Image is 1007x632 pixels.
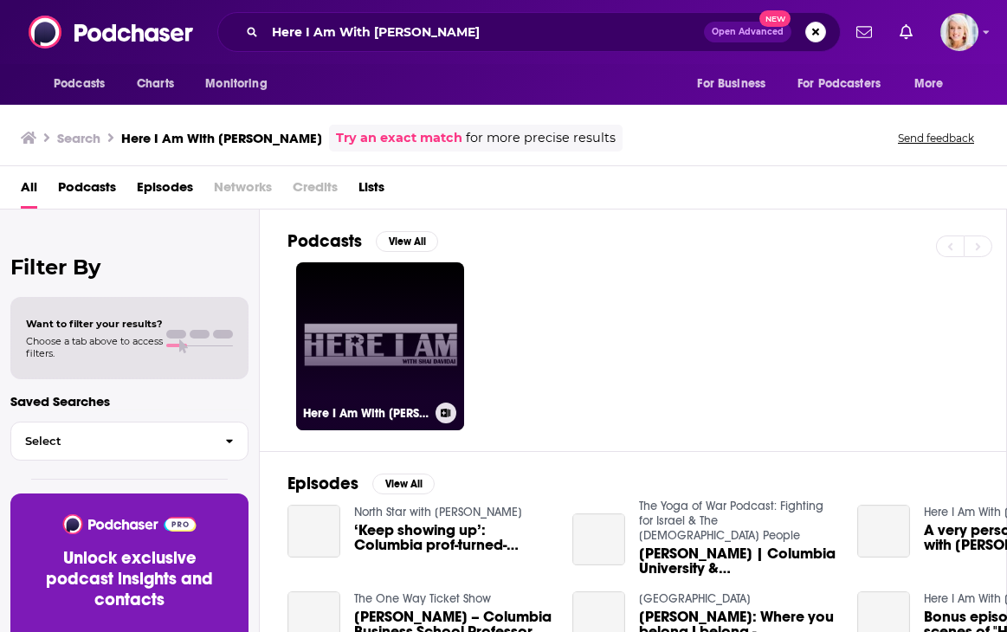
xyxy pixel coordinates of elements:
button: open menu [685,68,787,100]
a: Shai Davidai | Columbia University & Jewish Civil Rights | Israel-Hamas War | Conversation w/Shan... [639,546,836,576]
button: Show profile menu [940,13,978,51]
span: Credits [293,173,338,209]
span: for more precise results [466,128,616,148]
span: More [914,72,944,96]
span: Podcasts [54,72,105,96]
span: Logged in as ashtonrc [940,13,978,51]
h2: Podcasts [287,230,362,252]
a: Shai Davidai | Columbia University & Jewish Civil Rights | Israel-Hamas War | Conversation w/Shan... [572,513,625,566]
button: View All [376,231,438,252]
a: All [21,173,37,209]
h2: Filter By [10,255,249,280]
span: New [759,10,791,27]
a: The Chai Road [639,591,751,606]
span: [PERSON_NAME] | Columbia University & [DEMOGRAPHIC_DATA] Civil Rights | [GEOGRAPHIC_DATA]-Hamas W... [639,546,836,576]
a: PodcastsView All [287,230,438,252]
a: Show notifications dropdown [893,17,920,47]
button: Select [10,422,249,461]
img: Podchaser - Follow, Share and Rate Podcasts [29,16,195,48]
button: open menu [193,68,289,100]
a: The One Way Ticket Show [354,591,491,606]
a: Charts [126,68,184,100]
div: Search podcasts, credits, & more... [217,12,841,52]
a: Episodes [137,173,193,209]
span: Monitoring [205,72,267,96]
a: Try an exact match [336,128,462,148]
h2: Episodes [287,473,358,494]
a: Here I Am With [PERSON_NAME] [296,262,464,430]
a: Podcasts [58,173,116,209]
a: A very personal interview with Shai's wife | EP 48 Yardenne Greenspan [857,505,910,558]
a: ‘Keep showing up’: Columbia prof-turned-activist Shai Davidai rallies Canadian Jews [287,505,340,558]
button: Send feedback [893,131,979,145]
span: Networks [214,173,272,209]
p: Saved Searches [10,393,249,410]
span: ‘Keep showing up’: Columbia prof-turned-activist [PERSON_NAME] rallies [DEMOGRAPHIC_DATA] [354,523,552,552]
span: For Business [697,72,765,96]
span: Choose a tab above to access filters. [26,335,163,359]
h3: Search [57,130,100,146]
a: ‘Keep showing up’: Columbia prof-turned-activist Shai Davidai rallies Canadian Jews [354,523,552,552]
span: Select [11,435,211,447]
button: open menu [786,68,906,100]
h3: Here I Am With [PERSON_NAME] [303,406,429,421]
input: Search podcasts, credits, & more... [265,18,704,46]
button: View All [372,474,435,494]
span: Charts [137,72,174,96]
a: The Yoga of War Podcast: Fighting for Israel & The Jewish People [639,499,823,543]
span: Open Advanced [712,28,784,36]
button: open menu [42,68,127,100]
button: Open AdvancedNew [704,22,791,42]
img: User Profile [940,13,978,51]
a: North Star with Ellin Bessner [354,505,522,519]
button: open menu [902,68,965,100]
a: Show notifications dropdown [849,17,879,47]
img: Podchaser - Follow, Share and Rate Podcasts [61,514,197,534]
span: Want to filter your results? [26,318,163,330]
h3: Unlock exclusive podcast insights and contacts [31,548,228,610]
span: For Podcasters [797,72,881,96]
h3: Here I Am With [PERSON_NAME] [121,130,322,146]
a: EpisodesView All [287,473,435,494]
a: Lists [358,173,384,209]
